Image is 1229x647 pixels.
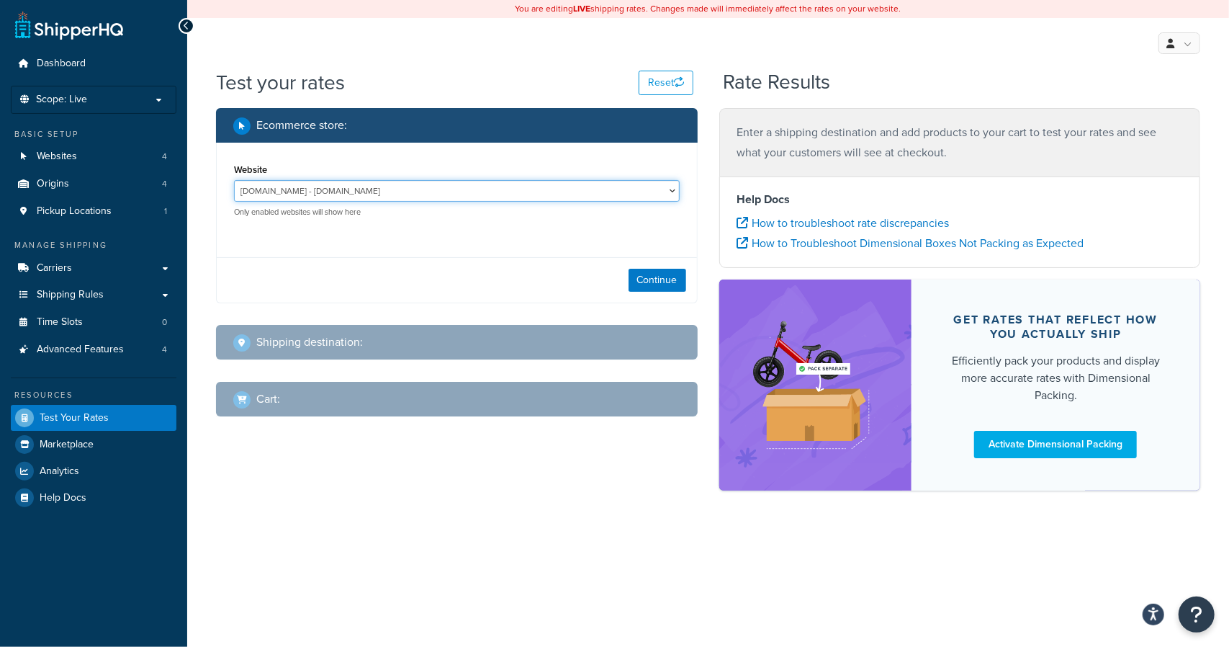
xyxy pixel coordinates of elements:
[37,205,112,218] span: Pickup Locations
[162,344,167,356] span: 4
[37,151,77,163] span: Websites
[40,439,94,451] span: Marketplace
[946,313,1166,342] div: Get rates that reflect how you actually ship
[37,178,69,190] span: Origins
[11,458,176,484] a: Analytics
[11,485,176,511] a: Help Docs
[11,198,176,225] a: Pickup Locations1
[256,119,347,132] h2: Ecommerce store :
[37,289,104,301] span: Shipping Rules
[234,207,680,218] p: Only enabled websites will show here
[162,178,167,190] span: 4
[11,198,176,225] li: Pickup Locations
[11,336,176,363] a: Advanced Features4
[256,336,363,349] h2: Shipping destination :
[11,432,176,458] a: Marketplace
[574,2,591,15] b: LIVE
[11,389,176,401] div: Resources
[11,143,176,170] li: Websites
[36,94,87,106] span: Scope: Live
[162,151,167,163] span: 4
[11,255,176,282] a: Carriers
[974,431,1137,458] a: Activate Dimensional Packing
[1179,597,1215,633] button: Open Resource Center
[639,71,693,95] button: Reset
[737,215,950,231] a: How to troubleshoot rate discrepancies
[11,239,176,251] div: Manage Shipping
[234,164,267,175] label: Website
[737,122,1183,163] p: Enter a shipping destination and add products to your cart to test your rates and see what your c...
[11,309,176,336] li: Time Slots
[216,68,345,97] h1: Test your rates
[737,235,1084,251] a: How to Troubleshoot Dimensional Boxes Not Packing as Expected
[40,465,79,478] span: Analytics
[11,171,176,197] a: Origins4
[11,50,176,77] a: Dashboard
[256,393,280,406] h2: Cart :
[37,58,86,70] span: Dashboard
[629,269,686,292] button: Continue
[11,309,176,336] a: Time Slots0
[164,205,167,218] span: 1
[946,352,1166,404] div: Efficiently pack your products and display more accurate rates with Dimensional Packing.
[40,412,109,424] span: Test Your Rates
[11,128,176,140] div: Basic Setup
[11,336,176,363] li: Advanced Features
[11,282,176,308] a: Shipping Rules
[741,301,890,469] img: feature-image-dim-d40ad3071a2b3c8e08177464837368e35600d3c5e73b18a22c1e4bb210dc32ac.png
[40,492,86,504] span: Help Docs
[37,316,83,329] span: Time Slots
[737,191,1183,208] h4: Help Docs
[11,405,176,431] a: Test Your Rates
[162,316,167,329] span: 0
[37,262,72,275] span: Carriers
[37,344,124,356] span: Advanced Features
[11,171,176,197] li: Origins
[11,143,176,170] a: Websites4
[723,71,830,94] h2: Rate Results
